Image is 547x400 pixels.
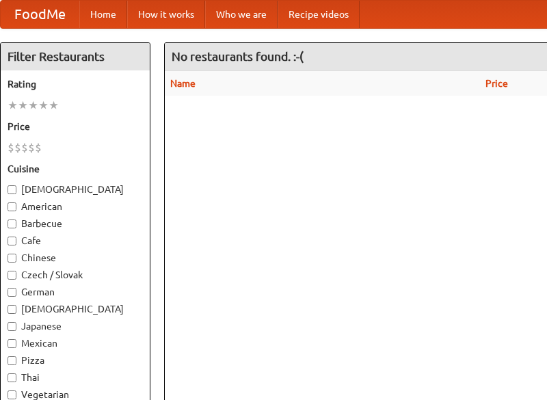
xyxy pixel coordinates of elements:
input: Cafe [8,237,16,245]
li: ★ [28,98,38,113]
li: ★ [8,98,18,113]
label: German [8,285,143,299]
input: German [8,288,16,297]
input: Czech / Slovak [8,271,16,280]
li: $ [21,140,28,155]
label: Mexican [8,336,143,350]
label: Japanese [8,319,143,333]
label: Barbecue [8,217,143,230]
input: Thai [8,373,16,382]
h5: Price [8,120,143,133]
a: How it works [127,1,205,28]
li: $ [35,140,42,155]
label: Chinese [8,251,143,265]
li: $ [28,140,35,155]
input: Mexican [8,339,16,348]
label: Czech / Slovak [8,268,143,282]
li: ★ [38,98,49,113]
label: Thai [8,371,143,384]
input: Pizza [8,356,16,365]
a: Name [170,78,196,89]
input: [DEMOGRAPHIC_DATA] [8,305,16,314]
a: FoodMe [1,1,79,28]
label: Cafe [8,234,143,248]
label: Pizza [8,354,143,367]
input: Japanese [8,322,16,331]
a: Recipe videos [278,1,360,28]
ng-pluralize: No restaurants found. :-( [172,50,304,63]
li: ★ [18,98,28,113]
input: Chinese [8,254,16,263]
h5: Cuisine [8,162,143,176]
input: American [8,202,16,211]
input: Vegetarian [8,390,16,399]
h5: Rating [8,77,143,91]
input: Barbecue [8,219,16,228]
li: $ [14,140,21,155]
label: [DEMOGRAPHIC_DATA] [8,183,143,196]
label: American [8,200,143,213]
li: ★ [49,98,59,113]
li: $ [8,140,14,155]
h4: Filter Restaurants [1,43,150,70]
a: Home [79,1,127,28]
input: [DEMOGRAPHIC_DATA] [8,185,16,194]
label: [DEMOGRAPHIC_DATA] [8,302,143,316]
a: Who we are [205,1,278,28]
a: Price [485,78,508,89]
